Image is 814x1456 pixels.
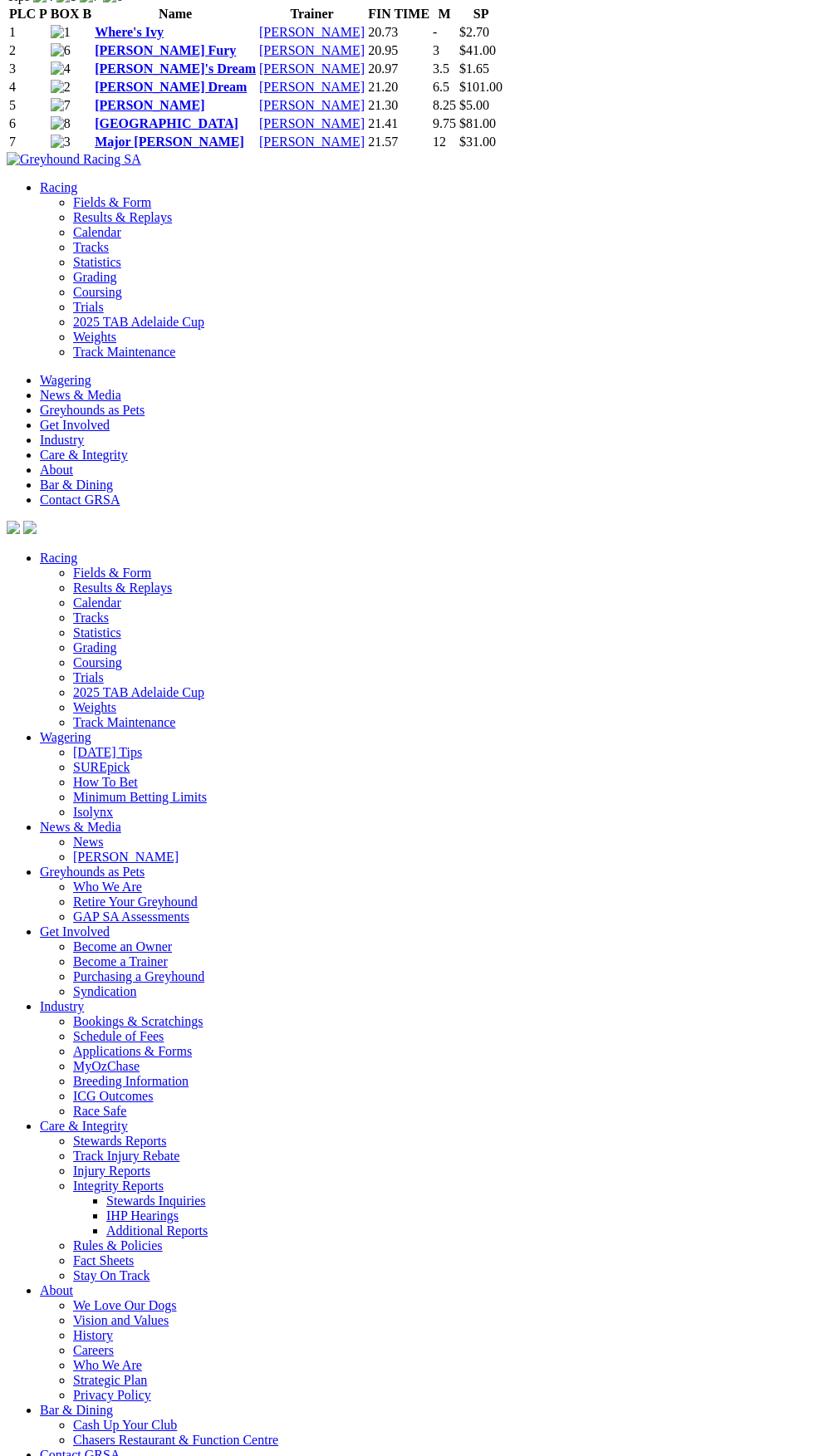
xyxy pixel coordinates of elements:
[73,330,116,344] a: Weights
[73,790,207,804] a: Minimum Betting Limits
[259,98,365,112] a: [PERSON_NAME]
[73,1328,113,1342] a: History
[73,1238,163,1253] a: Rules & Policies
[367,6,430,22] th: FIN TIME
[106,1208,179,1223] a: IHP Hearings
[73,775,138,789] a: How To Bet
[73,760,130,774] a: SUREpick
[73,909,189,924] a: GAP SA Assessments
[73,1388,151,1402] a: Privacy Policy
[8,79,48,96] td: 4
[40,478,113,492] a: Bar & Dining
[82,7,91,21] span: B
[95,98,204,112] a: [PERSON_NAME]
[459,135,496,149] span: $31.00
[73,1134,166,1148] a: Stewards Reports
[73,1433,278,1447] a: Chasers Restaurant & Function Centre
[433,43,439,57] text: 3
[39,7,47,21] span: P
[73,880,142,894] a: Who We Are
[94,6,257,22] th: Name
[73,240,109,254] a: Tracks
[73,1373,147,1387] a: Strategic Plan
[73,939,172,954] a: Become an Owner
[51,116,71,131] img: 8
[73,1179,164,1193] a: Integrity Reports
[258,6,365,22] th: Trainer
[459,43,496,57] span: $41.00
[40,1283,73,1297] a: About
[73,1014,203,1028] a: Bookings & Scratchings
[73,805,113,819] a: Isolynx
[51,61,71,76] img: 4
[73,640,116,654] a: Grading
[73,1253,134,1267] a: Fact Sheets
[259,43,365,57] a: [PERSON_NAME]
[73,835,103,849] a: News
[73,625,121,640] a: Statistics
[73,225,121,239] a: Calendar
[259,25,365,39] a: [PERSON_NAME]
[432,6,457,22] th: M
[73,655,122,669] a: Coursing
[95,116,238,130] a: [GEOGRAPHIC_DATA]
[106,1223,208,1238] a: Additional Reports
[40,999,84,1013] a: Industry
[40,865,145,879] a: Greyhounds as Pets
[73,1104,126,1118] a: Race Safe
[40,820,121,834] a: News & Media
[73,1074,189,1088] a: Breeding Information
[73,1164,150,1178] a: Injury Reports
[40,180,77,194] a: Racing
[23,521,37,534] img: twitter.svg
[73,315,204,329] a: 2025 TAB Adelaide Cup
[433,98,456,112] text: 8.25
[459,25,489,39] span: $2.70
[73,610,109,625] a: Tracks
[95,43,236,57] a: [PERSON_NAME] Fury
[40,1119,128,1133] a: Care & Integrity
[73,300,104,314] a: Trials
[7,152,141,167] img: Greyhound Racing SA
[367,61,430,77] td: 20.97
[73,270,116,284] a: Grading
[73,895,198,909] a: Retire Your Greyhound
[51,7,80,21] span: BOX
[73,1298,176,1312] a: We Love Our Dogs
[73,210,172,224] a: Results & Replays
[433,61,449,76] text: 3.5
[40,403,145,417] a: Greyhounds as Pets
[7,521,20,534] img: facebook.svg
[51,25,71,40] img: 1
[40,373,91,387] a: Wagering
[433,116,456,130] text: 9.75
[367,115,430,132] td: 21.41
[73,596,121,610] a: Calendar
[73,1044,192,1058] a: Applications & Forms
[73,1343,114,1357] a: Careers
[73,1089,153,1103] a: ICG Outcomes
[40,730,91,744] a: Wagering
[40,493,120,507] a: Contact GRSA
[8,115,48,132] td: 6
[73,1268,150,1282] a: Stay On Track
[433,135,446,149] text: 12
[73,1029,164,1043] a: Schedule of Fees
[367,79,430,96] td: 21.20
[40,418,110,432] a: Get Involved
[51,98,71,113] img: 7
[459,61,489,76] span: $1.65
[73,1418,177,1432] a: Cash Up Your Club
[95,80,247,94] a: [PERSON_NAME] Dream
[73,1358,142,1372] a: Who We Are
[9,7,36,21] span: PLC
[367,134,430,150] td: 21.57
[95,25,164,39] a: Where's Ivy
[40,448,128,462] a: Care & Integrity
[73,1059,140,1073] a: MyOzChase
[367,24,430,41] td: 20.73
[73,850,179,864] a: [PERSON_NAME]
[8,61,48,77] td: 3
[106,1194,206,1208] a: Stewards Inquiries
[73,1149,179,1163] a: Track Injury Rebate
